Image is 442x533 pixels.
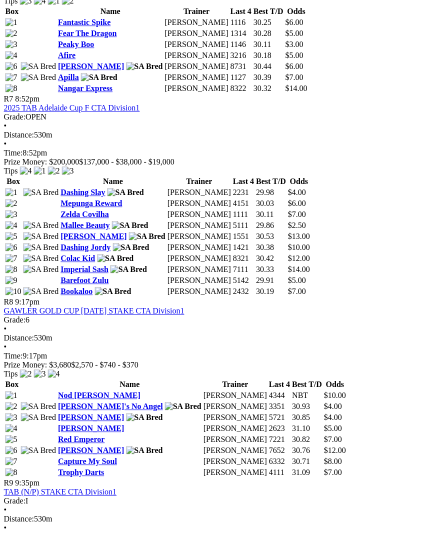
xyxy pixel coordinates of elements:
[58,18,110,26] a: Fantastic Spike
[4,148,438,157] div: 8:52pm
[23,188,59,197] img: SA Bred
[167,209,231,219] td: [PERSON_NAME]
[253,39,284,49] td: 30.11
[4,496,26,505] span: Grade:
[230,83,252,93] td: 8322
[4,523,7,532] span: •
[268,456,290,466] td: 6332
[4,157,438,166] div: Prize Money: $200,000
[232,198,254,208] td: 4151
[253,17,284,27] td: 30.25
[323,379,346,389] th: Odds
[167,253,231,263] td: [PERSON_NAME]
[4,139,7,148] span: •
[253,6,284,16] th: Best T/D
[58,84,112,92] a: Nangar Express
[167,242,231,252] td: [PERSON_NAME]
[58,51,75,59] a: Afire
[5,254,17,263] img: 7
[4,360,438,369] div: Prize Money: $3,680
[126,446,163,455] img: SA Bred
[58,457,117,465] a: Capture My Soul
[167,187,231,197] td: [PERSON_NAME]
[61,254,95,262] a: Colac Kid
[285,62,303,70] span: $6.00
[21,62,56,71] img: SA Bred
[256,264,287,274] td: 30.33
[167,176,231,186] th: Trainer
[232,187,254,197] td: 2231
[324,413,342,421] span: $4.00
[61,243,111,251] a: Dashing Jordy
[61,188,105,196] a: Dashing Slay
[232,275,254,285] td: 5142
[285,6,308,16] th: Odds
[288,199,306,207] span: $6.00
[268,379,290,389] th: Last 4
[57,6,163,16] th: Name
[288,221,306,229] span: $2.50
[324,457,342,465] span: $8.00
[292,434,323,444] td: 30.82
[4,306,184,315] a: GAWLER GOLD CUP [DATE] STAKE CTA Division1
[61,232,127,240] a: [PERSON_NAME]
[5,84,17,93] img: 8
[285,73,303,81] span: $7.00
[164,6,229,16] th: Trainer
[230,17,252,27] td: 1116
[61,287,93,295] a: Bookaloo
[164,17,229,27] td: [PERSON_NAME]
[61,210,109,218] a: Zelda Covilha
[253,50,284,60] td: 30.18
[4,342,7,351] span: •
[61,276,109,284] a: Barefoot Zulu
[58,40,94,48] a: Peaky Boo
[253,72,284,82] td: 30.39
[5,51,17,60] img: 4
[256,220,287,230] td: 29.86
[256,198,287,208] td: 30.03
[61,199,122,207] a: Mepunga Reward
[292,456,323,466] td: 30.71
[256,231,287,241] td: 30.53
[292,467,323,477] td: 31.09
[4,121,7,130] span: •
[232,231,254,241] td: 1551
[4,487,117,496] a: TAB (N/P) STAKE CTA Division1
[292,401,323,411] td: 30.93
[268,434,290,444] td: 7221
[4,297,13,306] span: R8
[58,29,117,37] a: Fear The Dragon
[126,62,163,71] img: SA Bred
[5,40,17,49] img: 3
[15,94,40,103] span: 8:52pm
[71,360,139,369] span: $2,570 - $740 - $370
[129,232,165,241] img: SA Bred
[288,254,310,262] span: $12.00
[5,380,19,388] span: Box
[256,176,287,186] th: Best T/D
[4,315,438,324] div: 6
[61,221,110,229] a: Mallee Beauty
[5,199,17,208] img: 2
[58,391,140,399] a: Nod [PERSON_NAME]
[15,478,40,487] span: 9:35pm
[58,468,104,476] a: Trophy Darts
[5,265,17,274] img: 8
[232,242,254,252] td: 1421
[167,220,231,230] td: [PERSON_NAME]
[57,379,202,389] th: Name
[268,423,290,433] td: 2623
[62,166,74,175] img: 3
[164,61,229,71] td: [PERSON_NAME]
[4,505,7,514] span: •
[164,72,229,82] td: [PERSON_NAME]
[23,265,59,274] img: SA Bred
[203,434,267,444] td: [PERSON_NAME]
[164,83,229,93] td: [PERSON_NAME]
[23,287,59,296] img: SA Bred
[5,29,17,38] img: 2
[268,390,290,400] td: 4344
[4,514,34,523] span: Distance:
[5,210,17,219] img: 3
